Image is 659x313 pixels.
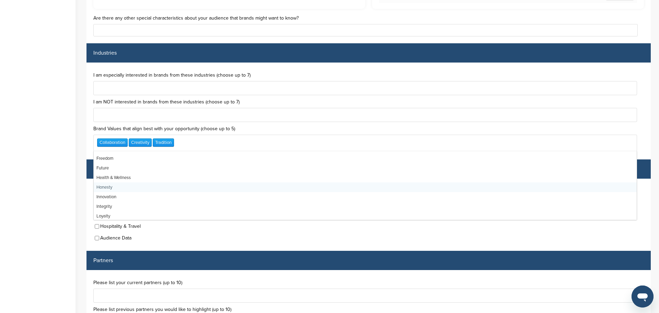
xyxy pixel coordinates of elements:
[93,73,644,78] label: I am especially interested in brands from these industries (choose up to 7)
[97,138,128,147] div: Collaboration
[94,154,637,163] div: Freedom
[129,138,152,147] div: Creativity
[94,192,637,202] div: Innovation
[93,280,644,285] label: Please list your current partners (up to 10)
[632,286,654,308] iframe: Button to launch messaging window
[93,16,644,21] label: Are there any other special characteristics about your audience that brands might want to know?
[93,100,644,104] label: I am NOT interested in brands from these industries (choose up to 7)
[153,138,174,147] div: Tradition
[93,126,644,131] label: Brand Values that align best with your opportunity (choose up to 5)
[100,236,131,241] label: Audience Data
[94,173,637,182] div: Health & Wellness
[93,307,644,312] label: Please list previous partners you would like to highlight (up to 10)
[93,50,117,56] label: Industries
[93,258,113,263] label: Partners
[94,182,637,192] div: Honesty
[94,163,637,173] div: Future
[94,211,637,221] div: Loyalty
[100,224,141,229] label: Hospitality & Travel
[94,202,637,211] div: Integrity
